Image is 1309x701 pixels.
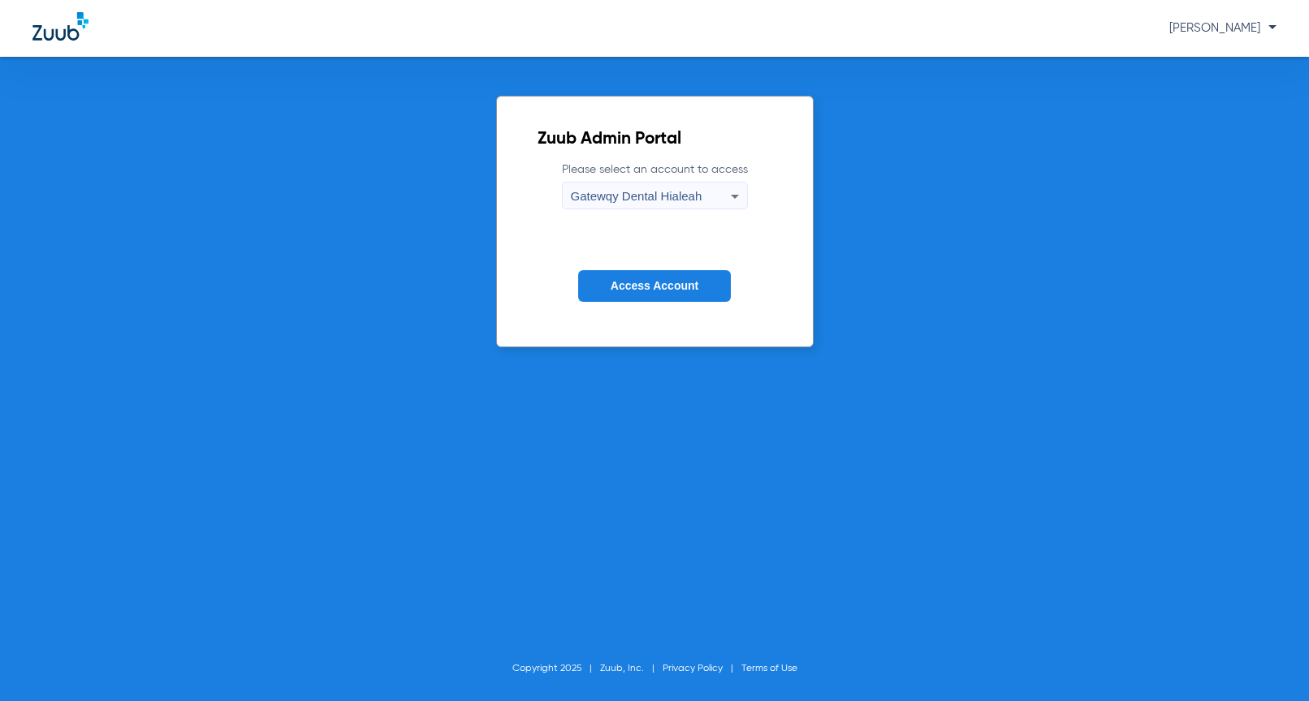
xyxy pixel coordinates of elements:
h2: Zuub Admin Portal [538,131,772,148]
button: Access Account [578,270,731,302]
span: [PERSON_NAME] [1169,22,1277,34]
a: Terms of Use [741,664,797,673]
span: Access Account [611,279,698,292]
label: Please select an account to access [562,161,748,209]
span: Gatewqy Dental Hialeah [571,189,702,203]
li: Copyright 2025 [512,660,600,677]
a: Privacy Policy [663,664,723,673]
li: Zuub, Inc. [600,660,663,677]
img: Zuub Logo [32,12,89,41]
